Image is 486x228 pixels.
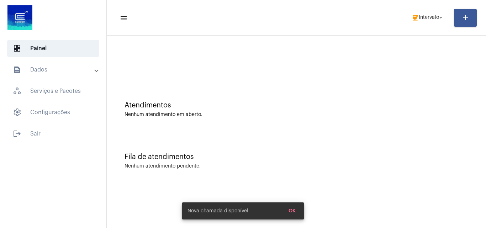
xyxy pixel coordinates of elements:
img: d4669ae0-8c07-2337-4f67-34b0df7f5ae4.jpeg [6,4,34,32]
button: OK [283,205,301,217]
span: sidenav icon [13,108,21,117]
mat-expansion-panel-header: sidenav iconDados [4,61,106,78]
span: OK [289,208,296,213]
mat-icon: arrow_drop_down [438,15,444,21]
span: Intervalo [419,15,439,20]
span: Serviços e Pacotes [7,83,99,100]
div: Nenhum atendimento em aberto. [125,112,468,117]
mat-icon: add [461,14,470,22]
span: Configurações [7,104,99,121]
div: Nenhum atendimento pendente. [125,164,201,169]
mat-icon: coffee [412,14,419,21]
span: sidenav icon [13,87,21,95]
span: sidenav icon [13,44,21,53]
span: Painel [7,40,99,57]
div: Fila de atendimentos [125,153,468,161]
span: Nova chamada disponível [187,207,248,214]
mat-icon: sidenav icon [120,14,127,22]
div: Atendimentos [125,101,468,109]
mat-icon: sidenav icon [13,65,21,74]
mat-icon: sidenav icon [13,129,21,138]
button: Intervalo [407,11,448,25]
mat-panel-title: Dados [13,65,95,74]
span: Sair [7,125,99,142]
